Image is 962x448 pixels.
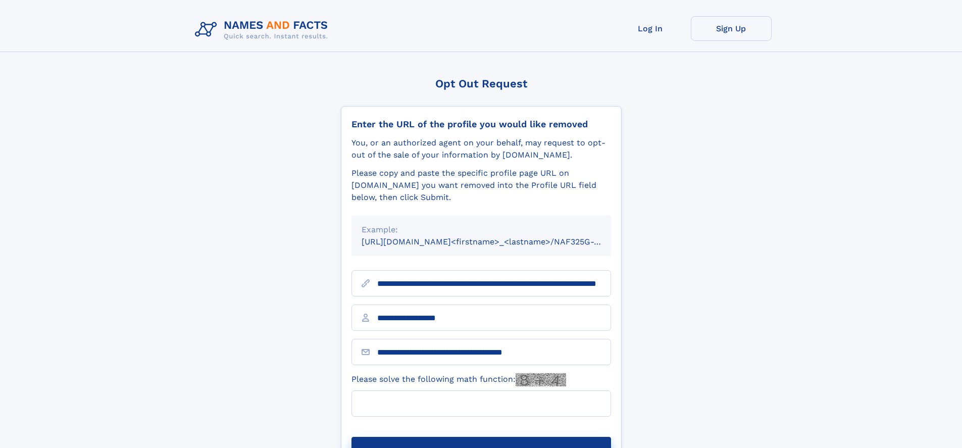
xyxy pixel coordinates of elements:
div: Enter the URL of the profile you would like removed [351,119,611,130]
div: Example: [362,224,601,236]
small: [URL][DOMAIN_NAME]<firstname>_<lastname>/NAF325G-xxxxxxxx [362,237,630,246]
div: You, or an authorized agent on your behalf, may request to opt-out of the sale of your informatio... [351,137,611,161]
div: Please copy and paste the specific profile page URL on [DOMAIN_NAME] you want removed into the Pr... [351,167,611,204]
label: Please solve the following math function: [351,373,566,386]
a: Log In [610,16,691,41]
a: Sign Up [691,16,772,41]
div: Opt Out Request [341,77,622,90]
img: Logo Names and Facts [191,16,336,43]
